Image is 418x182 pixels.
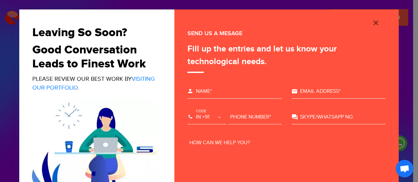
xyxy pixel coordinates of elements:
[32,76,155,91] a: Visiting Our Portfolio
[32,43,157,71] h2: Good Conversation Leads to Finest Work
[187,43,386,73] div: Fill up the entries and let us know your technological needs.
[366,18,386,27] button: Close
[32,75,157,92] p: Please review our best work by .
[32,26,157,40] h2: Leaving So Soon?
[372,19,380,27] img: cross_icon.png
[187,29,386,38] div: SEND US A MESAGE
[396,160,413,177] div: Open chat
